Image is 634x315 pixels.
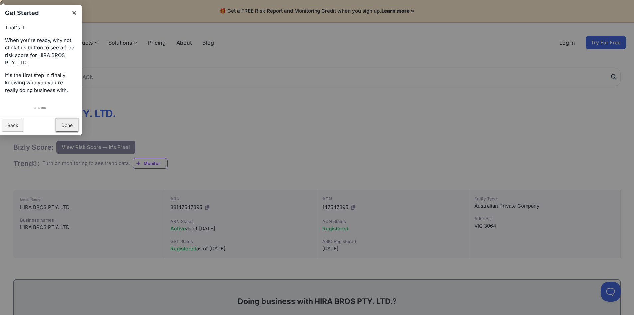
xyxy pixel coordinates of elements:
a: Done [56,119,78,132]
a: Back [2,119,24,132]
h1: Get Started [5,8,68,17]
p: It's the first step in finally knowing who you you're really doing business with. [5,72,75,94]
p: When you're ready, why not click this button to see a free risk score for HIRA BROS PTY. LTD.. [5,37,75,67]
p: That's it. [5,24,75,32]
a: × [67,5,82,20]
